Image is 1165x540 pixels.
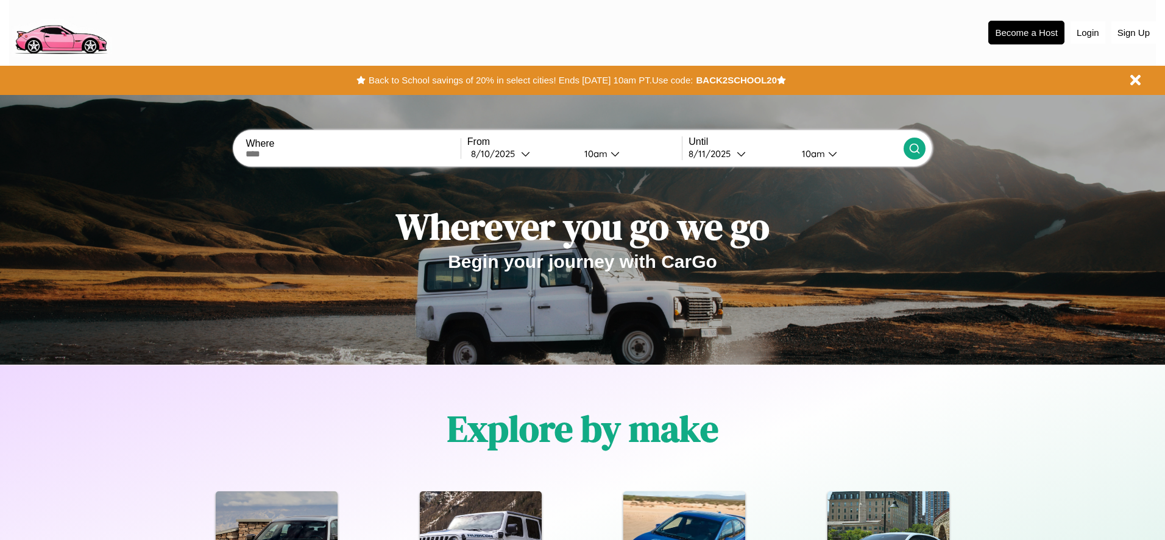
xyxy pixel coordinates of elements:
button: Become a Host [988,21,1064,44]
button: 10am [792,147,903,160]
b: BACK2SCHOOL20 [696,75,777,85]
label: From [467,136,682,147]
img: logo [9,6,112,57]
button: 10am [575,147,682,160]
label: Until [689,136,903,147]
div: 8 / 10 / 2025 [471,148,521,160]
button: Sign Up [1111,21,1156,44]
h1: Explore by make [447,404,718,454]
button: Back to School savings of 20% in select cities! Ends [DATE] 10am PT.Use code: [366,72,696,89]
div: 10am [796,148,828,160]
div: 8 / 11 / 2025 [689,148,737,160]
button: Login [1071,21,1105,44]
div: 10am [578,148,611,160]
button: 8/10/2025 [467,147,575,160]
label: Where [246,138,460,149]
